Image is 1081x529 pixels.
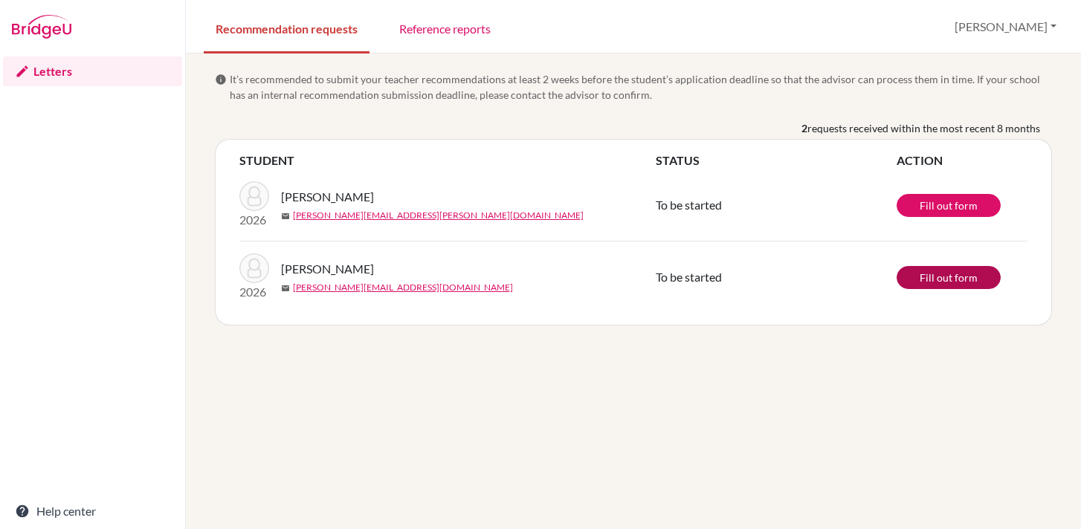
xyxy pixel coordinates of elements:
button: [PERSON_NAME] [948,13,1063,41]
span: info [215,74,227,85]
a: Fill out form [897,266,1001,289]
a: Help center [3,496,182,526]
a: Letters [3,56,182,86]
img: Riddoch, Anastacia [239,253,269,283]
a: Fill out form [897,194,1001,217]
a: [PERSON_NAME][EMAIL_ADDRESS][PERSON_NAME][DOMAIN_NAME] [293,209,584,222]
span: To be started [656,198,722,212]
span: [PERSON_NAME] [281,260,374,278]
span: mail [281,284,290,293]
span: requests received within the most recent 8 months [807,120,1040,136]
th: STATUS [656,152,897,169]
a: Recommendation requests [204,2,370,53]
img: Stefanov, Stefan [239,181,269,211]
img: Bridge-U [12,15,71,39]
th: ACTION [897,152,1027,169]
p: 2026 [239,211,269,229]
a: [PERSON_NAME][EMAIL_ADDRESS][DOMAIN_NAME] [293,281,513,294]
span: To be started [656,270,722,284]
a: Reference reports [387,2,503,53]
p: 2026 [239,283,269,301]
span: mail [281,212,290,221]
span: [PERSON_NAME] [281,188,374,206]
span: It’s recommended to submit your teacher recommendations at least 2 weeks before the student’s app... [230,71,1052,103]
b: 2 [801,120,807,136]
th: STUDENT [239,152,656,169]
